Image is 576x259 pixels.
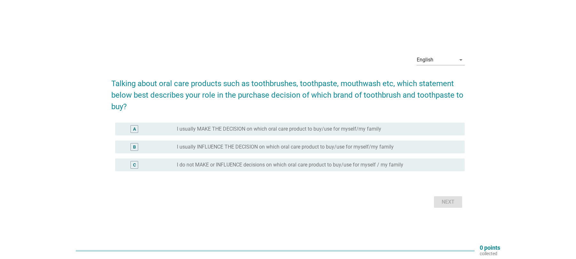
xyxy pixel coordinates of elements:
p: collected [480,251,500,256]
label: I usually INFLUENCE THE DECISION on which oral care product to buy/use for myself/my family [177,144,394,150]
h2: Talking about oral care products such as toothbrushes, toothpaste, mouthwash etc, which statement... [111,71,465,112]
label: I usually MAKE THE DECISION on which oral care product to buy/use for myself/my family [177,126,381,132]
i: arrow_drop_down [457,56,465,64]
p: 0 points [480,245,500,251]
div: C [133,161,136,168]
div: A [133,125,136,132]
label: I do not MAKE or INFLUENCE decisions on which oral care product to buy/use for myself / my family [177,162,403,168]
div: B [133,143,136,150]
div: English [417,57,433,63]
